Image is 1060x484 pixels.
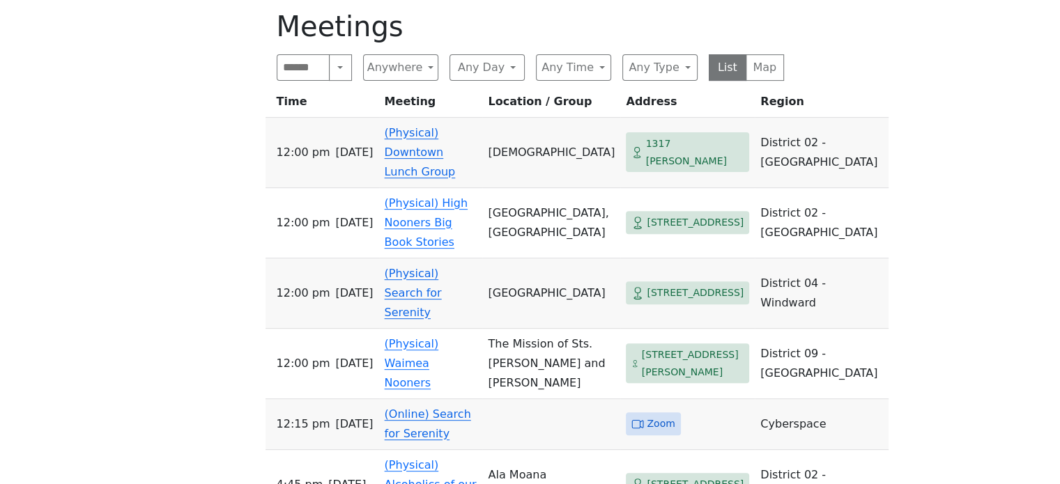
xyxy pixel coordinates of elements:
span: 12:00 PM [277,213,330,233]
td: [GEOGRAPHIC_DATA], [GEOGRAPHIC_DATA] [482,188,620,258]
button: Any Time [536,54,611,81]
span: [STREET_ADDRESS][PERSON_NAME] [642,346,744,380]
button: Any Type [622,54,698,81]
span: 1317 [PERSON_NAME] [646,135,744,169]
td: Cyberspace [755,399,889,450]
button: Any Day [450,54,525,81]
a: (Physical) Waimea Nooners [385,337,439,389]
a: (Physical) Search for Serenity [385,267,442,319]
td: The Mission of Sts. [PERSON_NAME] and [PERSON_NAME] [482,329,620,399]
span: [STREET_ADDRESS] [647,214,744,231]
a: (Online) Search for Serenity [385,407,471,440]
a: (Physical) High Nooners Big Book Stories [385,196,468,249]
td: [GEOGRAPHIC_DATA] [482,258,620,329]
th: Location / Group [482,92,620,118]
td: District 09 - [GEOGRAPHIC_DATA] [755,329,889,399]
button: Anywhere [363,54,438,81]
span: [DATE] [335,143,373,162]
th: Region [755,92,889,118]
button: Search [329,54,351,81]
button: List [709,54,747,81]
span: 12:00 PM [277,354,330,373]
h1: Meetings [277,10,784,43]
td: District 02 - [GEOGRAPHIC_DATA] [755,188,889,258]
span: [DATE] [335,414,373,434]
td: District 04 - Windward [755,258,889,329]
span: [DATE] [335,213,373,233]
input: Search [277,54,330,81]
span: 12:15 PM [277,414,330,434]
span: 12:00 PM [277,143,330,162]
th: Meeting [379,92,483,118]
a: (Physical) Downtown Lunch Group [385,126,456,178]
span: 12:00 PM [277,283,330,303]
span: [DATE] [335,354,373,373]
button: Map [746,54,784,81]
th: Address [620,92,755,118]
span: [DATE] [335,283,373,303]
th: Time [266,92,379,118]
span: Zoom [647,415,675,432]
td: District 02 - [GEOGRAPHIC_DATA] [755,118,889,188]
td: [DEMOGRAPHIC_DATA] [482,118,620,188]
span: [STREET_ADDRESS] [647,284,744,302]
